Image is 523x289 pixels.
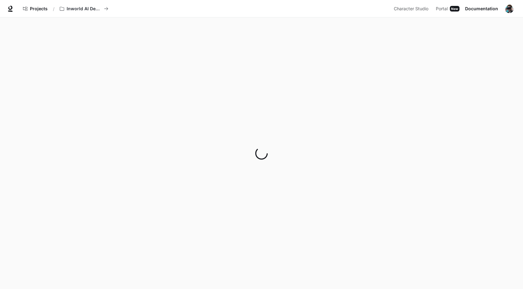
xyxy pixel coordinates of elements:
p: Inworld AI Demos [67,6,101,12]
a: Character Studio [391,2,433,15]
button: All workspaces [57,2,111,15]
a: PortalNew [433,2,462,15]
img: User avatar [505,4,514,13]
button: User avatar [503,2,516,15]
span: Projects [30,6,48,12]
div: / [50,6,57,12]
span: Character Studio [394,5,428,13]
span: Documentation [465,5,498,13]
div: New [450,6,459,12]
a: Go to projects [20,2,50,15]
a: Documentation [463,2,501,15]
span: Portal [436,5,448,13]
